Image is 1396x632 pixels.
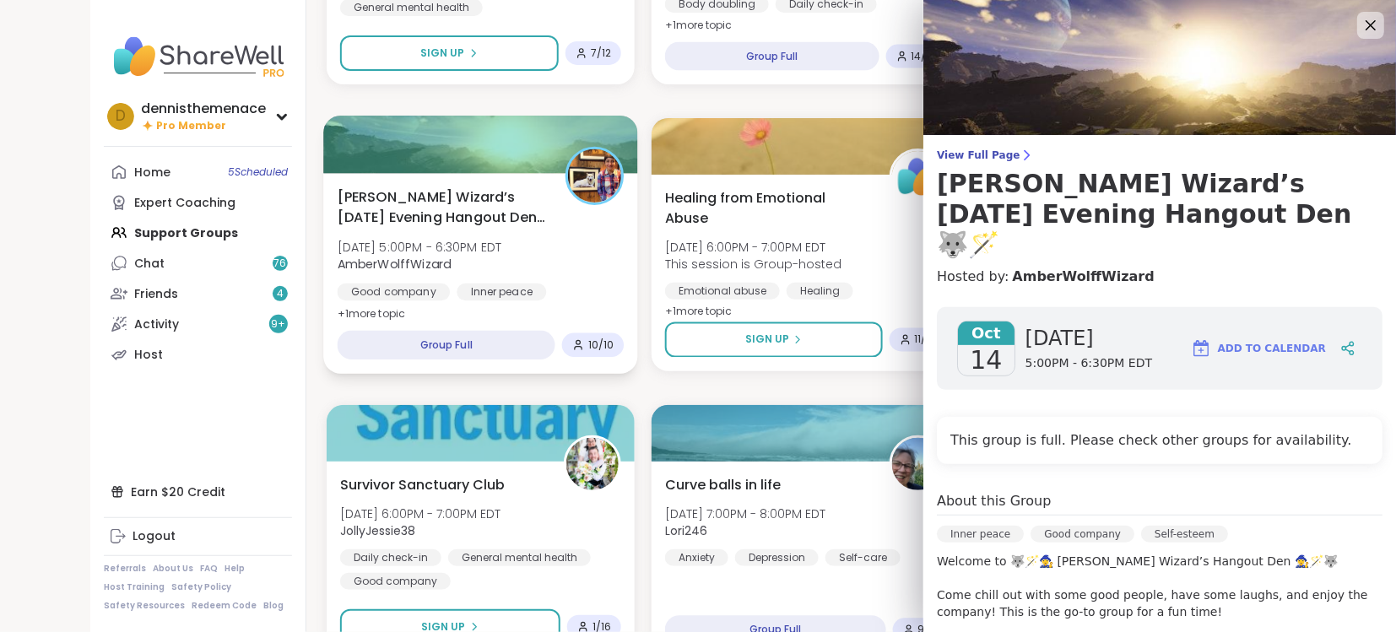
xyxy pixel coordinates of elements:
[1191,338,1211,359] img: ShareWell Logomark
[104,187,292,218] a: Expert Coaching
[134,347,163,364] div: Host
[104,600,185,612] a: Safety Resources
[665,283,780,300] div: Emotional abuse
[1183,328,1334,369] button: Add to Calendar
[915,333,937,347] span: 11 / 16
[665,256,841,273] span: This session is Group-hosted
[225,563,245,575] a: Help
[665,42,879,71] div: Group Full
[134,316,179,333] div: Activity
[665,549,728,566] div: Anxiety
[134,286,178,303] div: Friends
[665,239,841,256] span: [DATE] 6:00PM - 7:00PM EDT
[274,257,287,271] span: 76
[340,475,505,495] span: Survivor Sanctuary Club
[937,491,1051,511] h4: About this Group
[338,186,547,228] span: [PERSON_NAME] Wizard’s [DATE] Evening Hangout Den 🐺🪄
[277,287,284,301] span: 4
[104,581,165,593] a: Host Training
[591,46,611,60] span: 7 / 12
[134,256,165,273] div: Chat
[134,165,170,181] div: Home
[153,563,193,575] a: About Us
[104,477,292,507] div: Earn $20 Credit
[735,549,819,566] div: Depression
[340,573,451,590] div: Good company
[665,475,781,495] span: Curve balls in life
[263,600,284,612] a: Blog
[448,549,591,566] div: General mental health
[1012,267,1154,287] a: AmberWolffWizard
[171,581,231,593] a: Safety Policy
[340,35,559,71] button: Sign Up
[141,100,266,118] div: dennisthemenace
[104,309,292,339] a: Activity9+
[421,46,465,61] span: Sign Up
[338,284,451,300] div: Good company
[1218,341,1326,356] span: Add to Calendar
[950,430,1369,451] h4: This group is full. Please check other groups for availability.
[958,321,1015,345] span: Oct
[192,600,257,612] a: Redeem Code
[134,195,235,212] div: Expert Coaching
[745,332,789,348] span: Sign Up
[665,322,882,358] button: Sign Up
[1031,526,1134,543] div: Good company
[338,256,452,273] b: AmberWolffWizard
[665,522,707,539] b: Lori246
[970,345,1002,375] span: 14
[937,149,1382,260] a: View Full Page[PERSON_NAME] Wizard’s [DATE] Evening Hangout Den 🐺🪄
[272,317,286,332] span: 9 +
[228,165,288,179] span: 5 Scheduled
[665,188,870,229] span: Healing from Emotional Abuse
[912,50,937,63] span: 14 / 14
[340,549,441,566] div: Daily check-in
[457,284,546,300] div: Inner peace
[568,149,621,203] img: AmberWolffWizard
[937,526,1024,543] div: Inner peace
[937,169,1382,260] h3: [PERSON_NAME] Wizard’s [DATE] Evening Hangout Den 🐺🪄
[104,27,292,86] img: ShareWell Nav Logo
[104,563,146,575] a: Referrals
[104,521,292,552] a: Logout
[104,157,292,187] a: Home5Scheduled
[1141,526,1228,543] div: Self-esteem
[892,151,944,203] img: ShareWell
[338,331,555,360] div: Group Full
[200,563,218,575] a: FAQ
[104,248,292,278] a: Chat76
[588,338,614,352] span: 10 / 10
[937,267,1382,287] h4: Hosted by:
[104,278,292,309] a: Friends4
[340,522,415,539] b: JollyJessie38
[156,119,226,133] span: Pro Member
[1025,355,1153,372] span: 5:00PM - 6:30PM EDT
[1025,325,1153,352] span: [DATE]
[338,239,502,256] span: [DATE] 5:00PM - 6:30PM EDT
[104,339,292,370] a: Host
[787,283,853,300] div: Healing
[892,438,944,490] img: Lori246
[340,505,501,522] span: [DATE] 6:00PM - 7:00PM EDT
[825,549,901,566] div: Self-care
[133,528,176,545] div: Logout
[665,505,825,522] span: [DATE] 7:00PM - 8:00PM EDT
[566,438,619,490] img: JollyJessie38
[937,149,1382,162] span: View Full Page
[116,105,126,127] span: d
